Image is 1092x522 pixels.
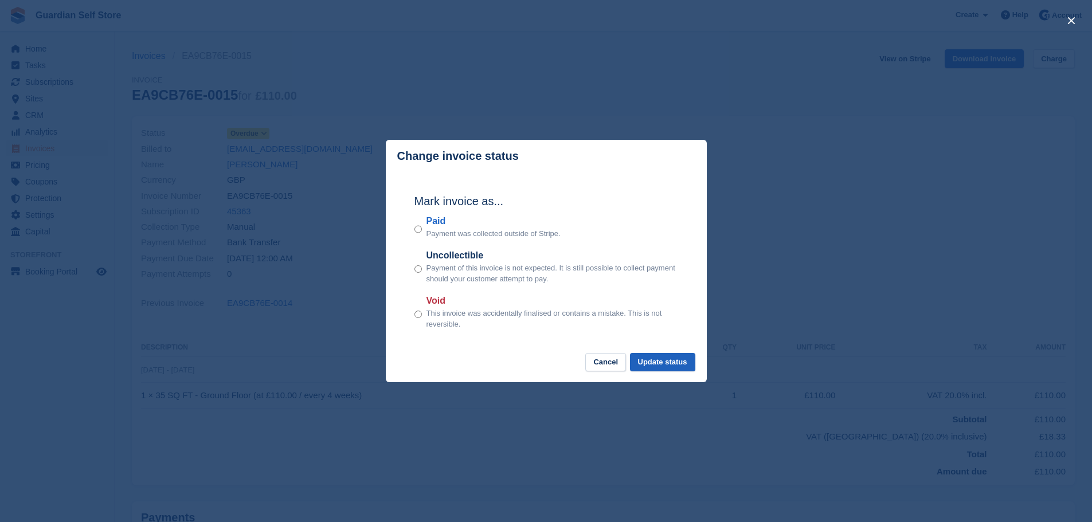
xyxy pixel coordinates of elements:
p: Payment of this invoice is not expected. It is still possible to collect payment should your cust... [426,262,678,285]
label: Void [426,294,678,308]
p: Change invoice status [397,150,519,163]
label: Uncollectible [426,249,678,262]
p: This invoice was accidentally finalised or contains a mistake. This is not reversible. [426,308,678,330]
p: Payment was collected outside of Stripe. [426,228,561,240]
h2: Mark invoice as... [414,193,678,210]
label: Paid [426,214,561,228]
button: Update status [630,353,695,372]
button: close [1062,11,1081,30]
button: Cancel [585,353,626,372]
